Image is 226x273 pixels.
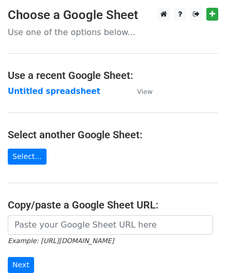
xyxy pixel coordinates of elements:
input: Paste your Google Sheet URL here [8,215,213,235]
a: View [127,87,153,96]
a: Select... [8,149,47,165]
small: View [137,88,153,95]
p: Use one of the options below... [8,27,218,38]
h4: Use a recent Google Sheet: [8,69,218,82]
h4: Select another Google Sheet: [8,129,218,141]
input: Next [8,257,34,273]
small: Example: [URL][DOMAIN_NAME] [8,237,114,245]
a: Untitled spreadsheet [8,87,100,96]
h3: Choose a Google Sheet [8,8,218,23]
h4: Copy/paste a Google Sheet URL: [8,199,218,211]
